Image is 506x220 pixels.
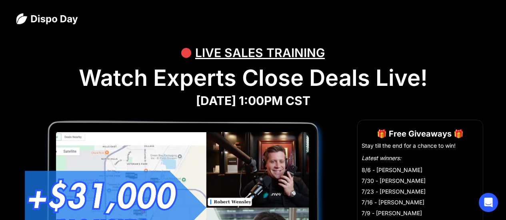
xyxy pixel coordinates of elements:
[479,193,498,212] div: Open Intercom Messenger
[362,142,479,150] li: Stay till the end for a chance to win!
[195,41,325,65] div: LIVE SALES TRAINING
[362,155,401,161] em: Latest winners:
[377,129,464,139] strong: 🎁 Free Giveaways 🎁
[16,65,490,91] h1: Watch Experts Close Deals Live!
[196,93,310,108] strong: [DATE] 1:00PM CST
